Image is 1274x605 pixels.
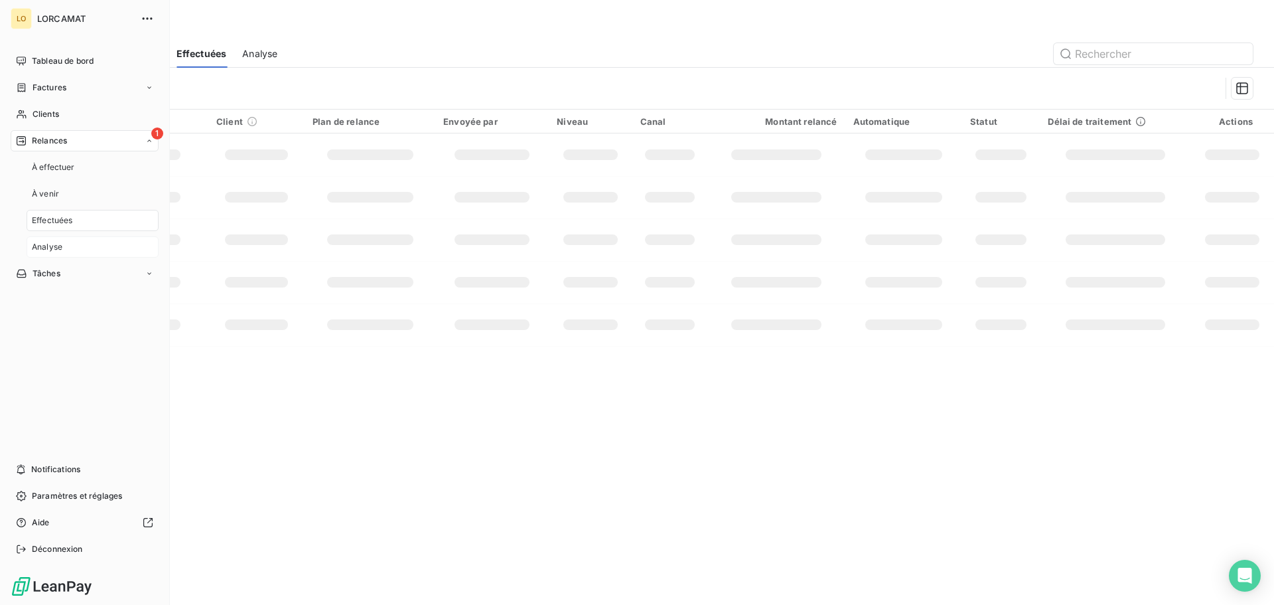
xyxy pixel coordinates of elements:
[853,116,955,127] div: Automatique
[32,188,59,200] span: À venir
[33,268,60,280] span: Tâches
[557,116,624,127] div: Niveau
[32,215,73,226] span: Effectuées
[31,464,80,475] span: Notifications
[11,8,32,29] div: LO
[1229,560,1261,592] div: Open Intercom Messenger
[1048,116,1131,127] span: Délai de traitement
[32,517,50,529] span: Aide
[32,161,75,173] span: À effectuer
[32,490,122,502] span: Paramètres et réglages
[33,108,59,120] span: Clients
[177,47,227,60] span: Effectuées
[37,13,133,24] span: LORCAMAT
[32,55,94,67] span: Tableau de bord
[151,128,163,139] span: 1
[11,576,93,597] img: Logo LeanPay
[716,116,837,127] div: Montant relancé
[32,135,67,147] span: Relances
[11,512,159,533] a: Aide
[640,116,701,127] div: Canal
[242,47,277,60] span: Analyse
[1198,116,1253,127] div: Actions
[32,543,83,555] span: Déconnexion
[443,116,541,127] div: Envoyée par
[970,116,1032,127] div: Statut
[32,241,62,253] span: Analyse
[33,82,66,94] span: Factures
[313,116,427,127] div: Plan de relance
[216,116,243,127] span: Client
[1054,43,1253,64] input: Rechercher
